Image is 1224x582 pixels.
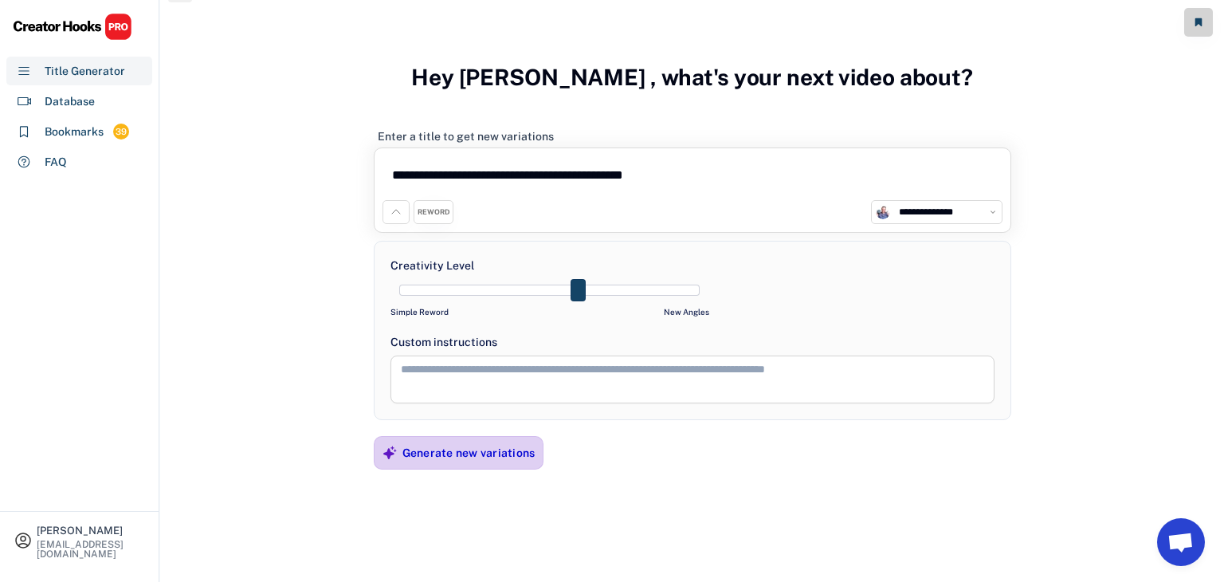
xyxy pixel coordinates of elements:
img: CHPRO%20Logo.svg [13,13,132,41]
div: Database [45,93,95,110]
div: FAQ [45,154,67,171]
h3: Hey [PERSON_NAME] , what's your next video about? [411,47,973,108]
div: Enter a title to get new variations [378,129,554,144]
div: Creativity Level [390,258,474,274]
div: REWORD [418,207,449,218]
a: Open chat [1157,518,1205,566]
div: New Angles [664,306,709,318]
img: channels4_profile.jpg [876,205,890,219]
div: Custom instructions [390,334,994,351]
div: Title Generator [45,63,125,80]
div: [PERSON_NAME] [37,525,145,536]
div: Simple Reword [390,306,449,318]
div: Generate new variations [402,446,535,460]
div: Bookmarks [45,124,104,140]
div: [EMAIL_ADDRESS][DOMAIN_NAME] [37,540,145,559]
div: 39 [113,125,129,139]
